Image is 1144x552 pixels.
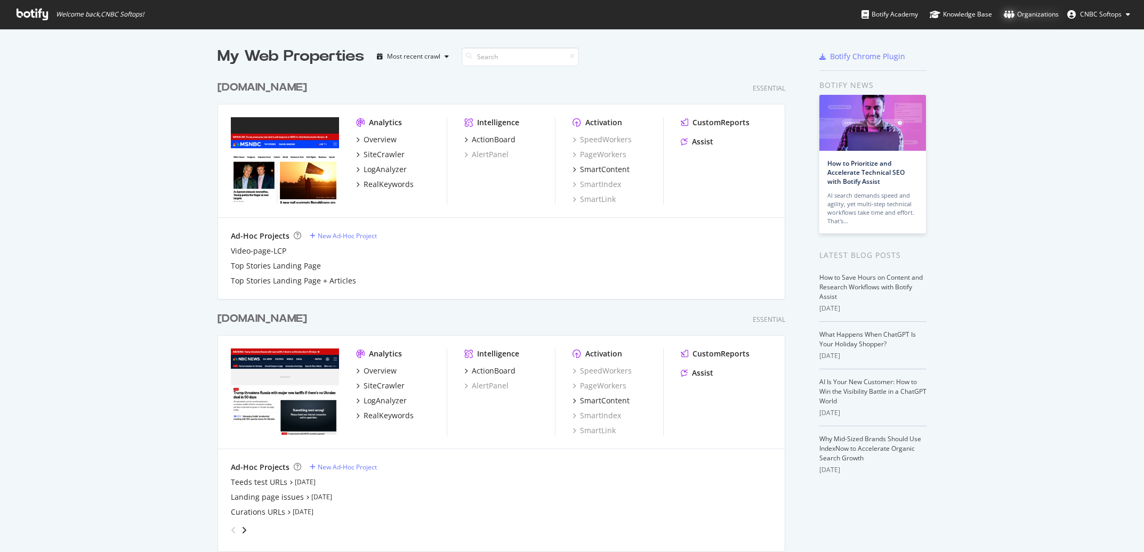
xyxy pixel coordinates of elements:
div: New Ad-Hoc Project [318,462,377,472]
a: What Happens When ChatGPT Is Your Holiday Shopper? [819,330,916,348]
span: Welcome back, CNBC Softops ! [56,10,144,19]
div: [DOMAIN_NAME] [217,80,307,95]
a: Top Stories Landing Page [231,261,321,271]
a: RealKeywords [356,179,414,190]
div: [DATE] [819,351,927,361]
div: ActionBoard [472,366,515,376]
div: SiteCrawler [364,149,405,160]
div: CustomReports [692,117,750,128]
div: New Ad-Hoc Project [318,231,377,240]
a: New Ad-Hoc Project [310,462,377,472]
div: LogAnalyzer [364,395,407,406]
a: SmartLink [573,194,616,205]
div: Ad-Hoc Projects [231,231,289,241]
button: Most recent crawl [373,48,453,65]
div: Ad-Hoc Projects [231,462,289,473]
a: ActionBoard [464,134,515,145]
div: ActionBoard [472,134,515,145]
a: How to Save Hours on Content and Research Workflows with Botify Assist [819,273,923,301]
div: RealKeywords [364,179,414,190]
div: Activation [585,117,622,128]
a: [DOMAIN_NAME] [217,80,311,95]
a: SmartLink [573,425,616,436]
div: Analytics [369,348,402,359]
a: Curations URLs [231,507,285,517]
a: SmartIndex [573,179,621,190]
a: Botify Chrome Plugin [819,51,905,62]
a: [DATE] [311,492,332,501]
div: [DATE] [819,408,927,418]
div: SiteCrawler [364,380,405,391]
a: AlertPanel [464,149,509,160]
a: How to Prioritize and Accelerate Technical SEO with Botify Assist [827,159,905,186]
a: SmartContent [573,164,630,175]
a: Top Stories Landing Page + Articles [231,275,356,286]
div: [DATE] [819,465,927,475]
img: nbcnews.com [231,348,339,435]
img: How to Prioritize and Accelerate Technical SEO with Botify Assist [819,95,926,151]
div: SpeedWorkers [573,134,632,145]
div: Botify Chrome Plugin [830,51,905,62]
div: RealKeywords [364,410,414,421]
a: PageWorkers [573,380,626,391]
div: SmartContent [580,164,630,175]
a: New Ad-Hoc Project [310,231,377,240]
a: AlertPanel [464,380,509,391]
div: Overview [364,134,397,145]
div: Intelligence [477,117,519,128]
div: Overview [364,366,397,376]
div: AI search demands speed and agility, yet multi-step technical workflows take time and effort. Tha... [827,191,918,225]
div: Knowledge Base [930,9,992,20]
div: Assist [692,136,713,147]
span: CNBC Softops [1080,10,1122,19]
a: [DATE] [295,477,316,486]
div: My Web Properties [217,46,364,67]
a: PageWorkers [573,149,626,160]
a: LogAnalyzer [356,164,407,175]
div: Activation [585,348,622,359]
a: Video-page-LCP [231,246,286,256]
a: SpeedWorkers [573,366,632,376]
div: [DOMAIN_NAME] [217,311,307,327]
div: Essential [753,84,785,93]
div: Botify Academy [861,9,918,20]
div: Intelligence [477,348,519,359]
input: Search [462,47,579,66]
a: LogAnalyzer [356,395,407,406]
div: LogAnalyzer [364,164,407,175]
a: ActionBoard [464,366,515,376]
a: Overview [356,366,397,376]
a: Teeds test URLs [231,477,287,488]
a: Landing page issues [231,492,304,502]
div: angle-right [240,525,248,535]
a: SmartContent [573,395,630,406]
button: CNBC Softops [1059,6,1139,23]
div: Organizations [1004,9,1059,20]
a: Assist [681,136,713,147]
div: CustomReports [692,348,750,359]
div: Essential [753,315,785,324]
a: Why Mid-Sized Brands Should Use IndexNow to Accelerate Organic Search Growth [819,434,921,462]
img: msnbc.com [231,117,339,204]
a: [DOMAIN_NAME] [217,311,311,327]
div: SmartContent [580,395,630,406]
a: Overview [356,134,397,145]
a: CustomReports [681,117,750,128]
a: AI Is Your New Customer: How to Win the Visibility Battle in a ChatGPT World [819,377,927,405]
div: [DATE] [819,304,927,313]
a: SiteCrawler [356,380,405,391]
div: angle-left [227,522,240,539]
a: SmartIndex [573,410,621,421]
